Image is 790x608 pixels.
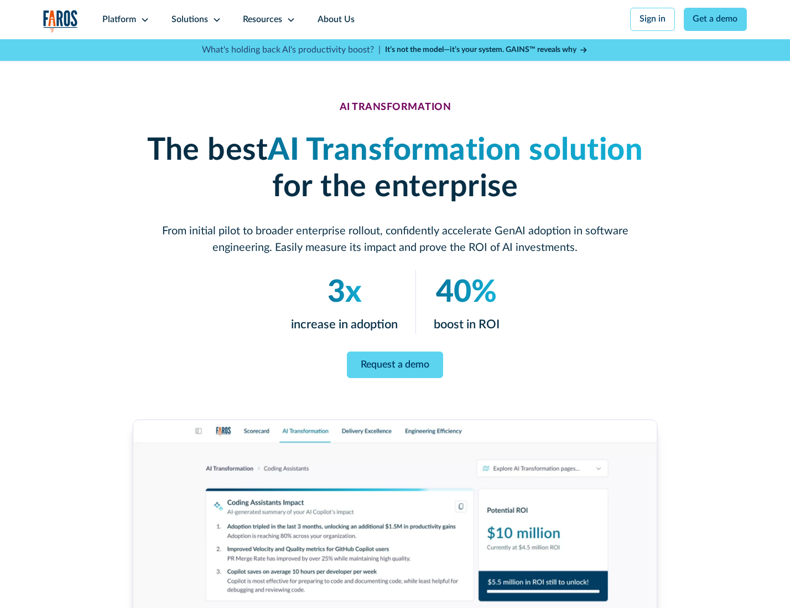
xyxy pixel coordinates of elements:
[171,13,208,27] div: Solutions
[436,277,497,308] em: 40%
[268,135,643,166] em: AI Transformation solution
[339,101,451,113] div: AI TRANSFORMATION
[433,316,499,334] p: boost in ROI
[43,10,79,33] img: Logo of the analytics and reporting company Faros.
[43,10,79,33] a: home
[385,46,576,54] strong: It’s not the model—it’s your system. GAINS™ reveals why
[684,8,747,31] a: Get a demo
[202,44,381,57] p: What's holding back AI's productivity boost? |
[630,8,675,31] a: Sign in
[291,316,398,334] p: increase in adoption
[347,352,443,379] a: Request a demo
[102,13,136,27] div: Platform
[272,171,518,202] strong: for the enterprise
[327,277,361,308] em: 3x
[131,223,659,256] p: From initial pilot to broader enterprise rollout, confidently accelerate GenAI adoption in softwa...
[243,13,282,27] div: Resources
[385,44,589,56] a: It’s not the model—it’s your system. GAINS™ reveals why
[147,135,268,166] strong: The best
